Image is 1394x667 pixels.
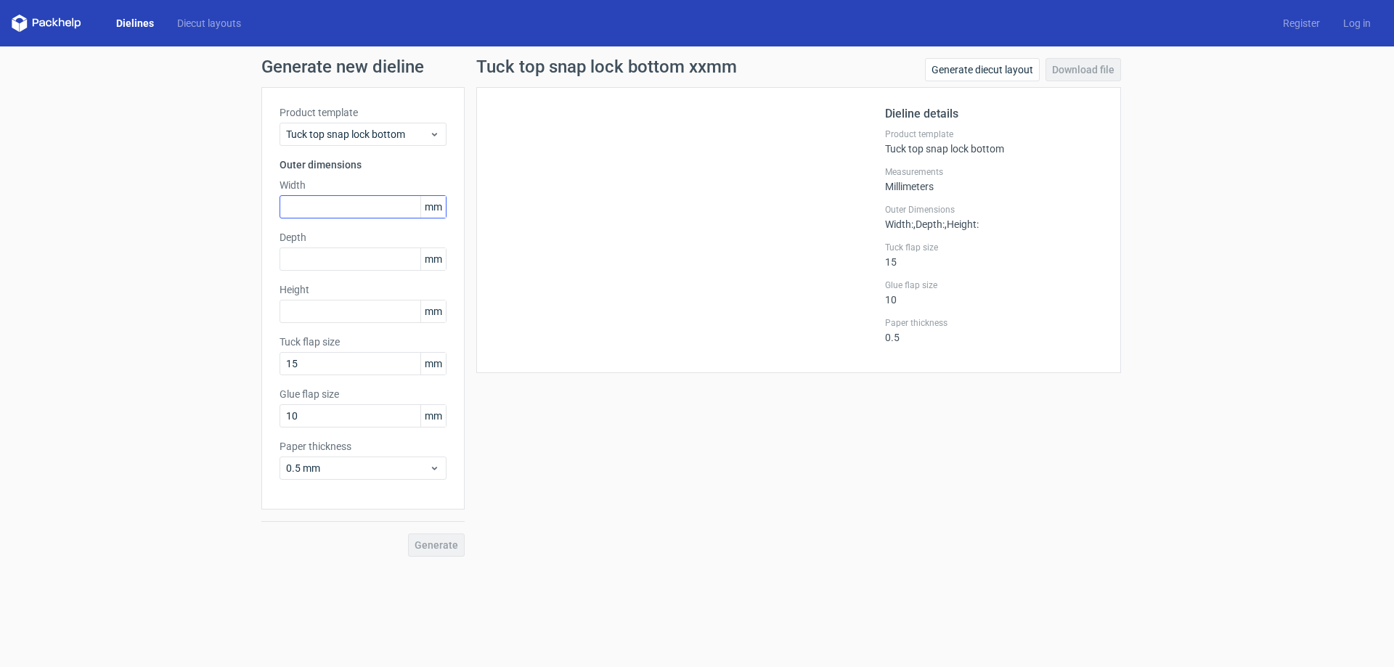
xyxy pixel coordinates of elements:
label: Measurements [885,166,1103,178]
a: Generate diecut layout [925,58,1040,81]
div: Millimeters [885,166,1103,192]
label: Glue flap size [280,387,447,401]
span: , Height : [945,218,979,230]
span: , Depth : [913,218,945,230]
span: Width : [885,218,913,230]
a: Register [1271,16,1332,30]
label: Outer Dimensions [885,204,1103,216]
span: mm [420,353,446,375]
div: 15 [885,242,1103,268]
label: Paper thickness [885,317,1103,329]
div: Tuck top snap lock bottom [885,128,1103,155]
label: Paper thickness [280,439,447,454]
h3: Outer dimensions [280,157,447,172]
span: mm [420,248,446,270]
h2: Dieline details [885,105,1103,123]
label: Glue flap size [885,279,1103,291]
label: Height [280,282,447,297]
label: Product template [885,128,1103,140]
label: Product template [280,105,447,120]
label: Tuck flap size [885,242,1103,253]
h1: Tuck top snap lock bottom xxmm [476,58,737,75]
a: Dielines [105,16,166,30]
span: 0.5 mm [286,461,429,475]
a: Log in [1332,16,1382,30]
h1: Generate new dieline [261,58,1133,75]
span: mm [420,196,446,218]
a: Diecut layouts [166,16,253,30]
label: Width [280,178,447,192]
span: Tuck top snap lock bottom [286,127,429,142]
div: 0.5 [885,317,1103,343]
span: mm [420,405,446,427]
span: mm [420,300,446,322]
label: Depth [280,230,447,245]
label: Tuck flap size [280,335,447,349]
div: 10 [885,279,1103,306]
